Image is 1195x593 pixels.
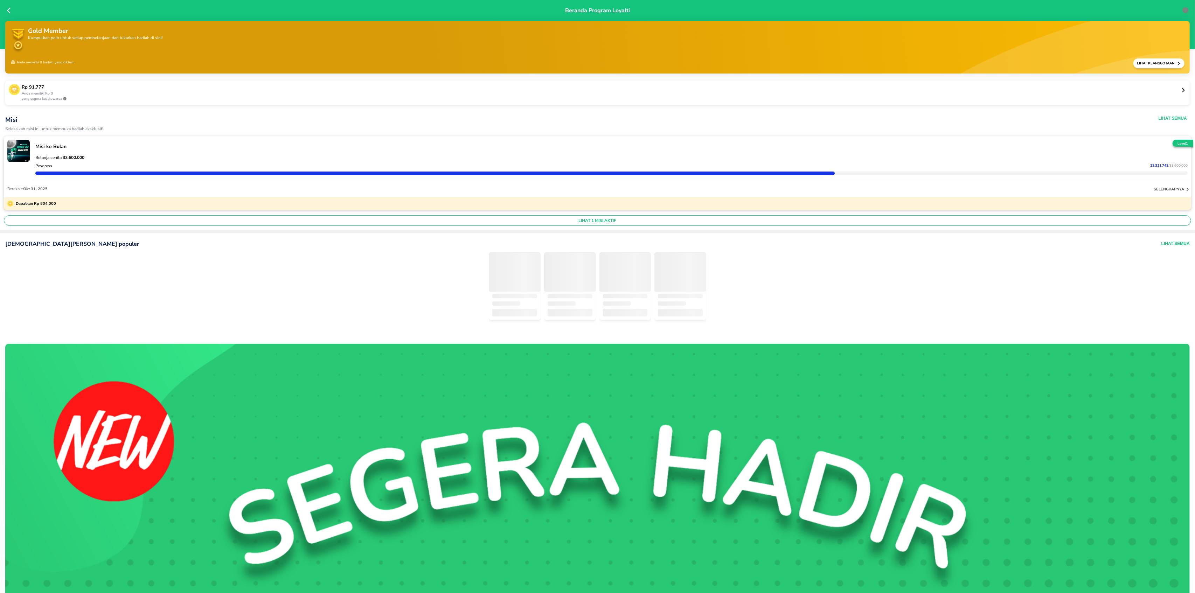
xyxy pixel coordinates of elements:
[658,309,703,316] span: ‌
[1161,240,1190,248] button: Lihat Semua
[544,253,596,292] span: ‌
[489,253,541,292] span: ‌
[1159,116,1187,121] button: Lihat Semua
[5,116,891,124] p: Misi
[565,6,630,43] p: Beranda Program Loyalti
[658,301,686,306] span: ‌
[548,294,592,298] span: ‌
[22,96,1181,102] p: yang segera kedaluwarsa
[1150,163,1168,168] span: 23.311.743
[28,26,163,36] p: Gold Member
[492,294,537,298] span: ‌
[28,36,163,40] p: Kumpulkan poin untuk setiap pembelanjaan dan tukarkan hadiah di sini!
[7,186,48,191] p: Berakhir:
[5,127,891,131] p: Selesaikan misi ini untuk membuka hadiah eksklusif!
[7,140,30,162] img: mission-21832
[548,309,592,316] span: ‌
[1171,141,1195,146] p: Level 1
[22,84,1181,91] p: Rp 91.777
[35,155,84,160] span: Belanja senilai
[654,253,706,292] span: ‌
[4,215,1191,226] button: LIHAT 1 MISI AKTIF
[548,301,576,306] span: ‌
[603,309,648,316] span: ‌
[35,163,52,169] p: Progress
[492,309,537,316] span: ‌
[5,240,139,248] p: [DEMOGRAPHIC_DATA][PERSON_NAME] populer
[1154,186,1191,193] button: selengkapnya
[1168,163,1188,168] span: / 33.600.000
[7,218,1188,223] span: LIHAT 1 MISI AKTIF
[35,143,1188,150] p: Misi ke Bulan
[63,155,84,160] strong: 33.600.000
[1137,61,1177,66] p: Lihat Keanggotaan
[22,91,1181,96] p: Anda memiliki Rp 0
[658,294,703,298] span: ‌
[23,186,48,191] span: Okt 31, 2025
[599,253,651,292] span: ‌
[13,201,56,207] p: Dapatkan Rp 504.000
[11,58,75,68] p: Anda memiliki 0 hadiah yang diklaim
[603,294,648,298] span: ‌
[603,301,631,306] span: ‌
[1154,187,1184,192] p: selengkapnya
[492,301,520,306] span: ‌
